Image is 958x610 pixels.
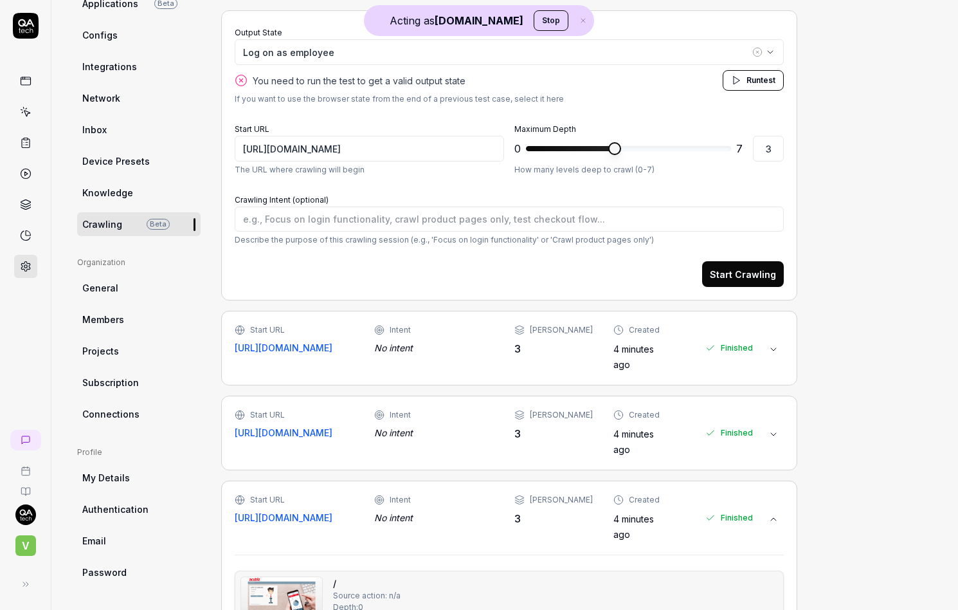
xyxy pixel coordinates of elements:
[514,511,593,526] div: 3
[5,456,46,476] a: Book a call with us
[82,28,118,42] span: Configs
[530,494,593,506] div: [PERSON_NAME]
[77,497,201,521] a: Authentication
[77,560,201,584] a: Password
[15,535,36,556] span: V
[514,141,521,156] span: 0
[235,39,784,65] button: Log on as employee
[235,511,332,524] a: [URL][DOMAIN_NAME]
[235,234,784,246] p: Describe the purpose of this crawling session (e.g., 'Focus on login functionality' or 'Crawl pro...
[629,324,660,336] div: Created
[390,409,411,421] div: Intent
[514,426,593,441] div: 3
[235,341,332,355] a: [URL][DOMAIN_NAME]
[390,324,411,336] div: Intent
[613,429,654,455] time: 4 minutes ago
[77,371,201,394] a: Subscription
[514,341,593,356] div: 3
[77,118,201,142] a: Inbox
[235,195,329,205] label: Crawling Intent (optional)
[235,28,282,37] label: Output State
[705,409,753,457] div: Finished
[705,494,753,542] div: Finished
[77,181,201,205] a: Knowledge
[77,23,201,47] a: Configs
[235,426,332,439] a: [URL][DOMAIN_NAME]
[235,136,504,162] input: https://eurocardnrt02-uat.acubiz.com/
[77,447,201,458] div: Profile
[761,75,775,85] span: test
[82,186,133,199] span: Knowledge
[235,93,784,105] p: If you want to use the browser state from the end of a previous test case, select it here
[235,124,269,134] label: Start URL
[82,123,107,136] span: Inbox
[77,466,201,490] a: My Details
[77,276,201,300] a: General
[82,344,119,358] span: Projects
[77,257,201,268] div: Organization
[82,217,122,231] span: Crawling
[705,324,753,372] div: Finished
[77,339,201,363] a: Projects
[613,344,654,370] time: 4 minutes ago
[629,409,660,421] div: Created
[390,494,411,506] div: Intent
[77,402,201,426] a: Connections
[530,409,593,421] div: [PERSON_NAME]
[746,75,761,85] span: Run
[374,426,493,439] div: No intent
[82,471,130,485] span: My Details
[374,511,493,524] div: No intent
[15,504,36,525] img: 7ccf6c19-61ad-4a6c-8811-018b02a1b829.jpg
[77,55,201,79] a: Integrations
[77,149,201,173] a: Device Presets
[5,476,46,497] a: Documentation
[82,407,140,421] span: Connections
[235,164,504,176] p: The URL where crawling will begin
[77,212,201,236] a: CrawlingBeta
[333,577,336,590] a: /
[82,534,106,548] span: Email
[77,308,201,331] a: Members
[147,219,170,230] span: Beta
[514,164,784,176] p: How many levels deep to crawl (0-7)
[10,430,41,450] a: New conversation
[514,124,576,134] label: Maximum Depth
[5,525,46,559] button: V
[82,313,124,326] span: Members
[723,70,784,91] button: Runtest
[534,10,568,31] button: Stop
[82,376,139,389] span: Subscription
[250,324,285,336] div: Start URL
[702,261,784,287] button: Start Crawling
[82,154,150,168] span: Device Presets
[82,566,127,579] span: Password
[613,513,654,540] time: 4 minutes ago
[629,494,660,506] div: Created
[82,60,137,73] span: Integrations
[250,409,285,421] div: Start URL
[736,141,743,156] span: 7
[243,46,750,59] div: Log on as employee
[82,281,118,295] span: General
[77,86,201,110] a: Network
[250,494,285,506] div: Start URL
[77,529,201,553] a: Email
[253,74,465,88] span: You need to run the test to get a valid output state
[333,590,401,602] span: Source action: n/a
[82,91,120,105] span: Network
[82,503,149,516] span: Authentication
[374,341,493,355] div: No intent
[530,324,593,336] div: [PERSON_NAME]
